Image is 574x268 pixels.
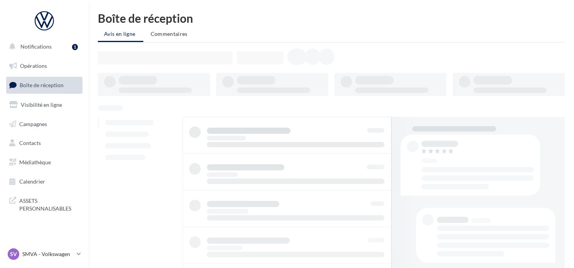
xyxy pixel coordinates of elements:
span: Commentaires [151,30,188,37]
a: ASSETS PERSONNALISABLES [5,192,84,215]
a: Visibilité en ligne [5,97,84,113]
span: Boîte de réception [20,82,64,88]
span: Visibilité en ligne [21,101,62,108]
span: SV [10,250,17,258]
a: Contacts [5,135,84,151]
div: 1 [72,44,78,50]
span: Contacts [19,140,41,146]
a: Opérations [5,58,84,74]
span: Campagnes [19,120,47,127]
div: Boîte de réception [98,12,565,24]
button: Notifications 1 [5,39,81,55]
a: Médiathèque [5,154,84,170]
span: Opérations [20,62,47,69]
a: Calendrier [5,174,84,190]
span: Notifications [20,43,52,50]
a: Boîte de réception [5,77,84,93]
p: SMVA - Volkswagen [22,250,74,258]
a: Campagnes [5,116,84,132]
span: Médiathèque [19,159,51,165]
span: Calendrier [19,178,45,185]
span: ASSETS PERSONNALISABLES [19,196,79,212]
a: SV SMVA - Volkswagen [6,247,82,261]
